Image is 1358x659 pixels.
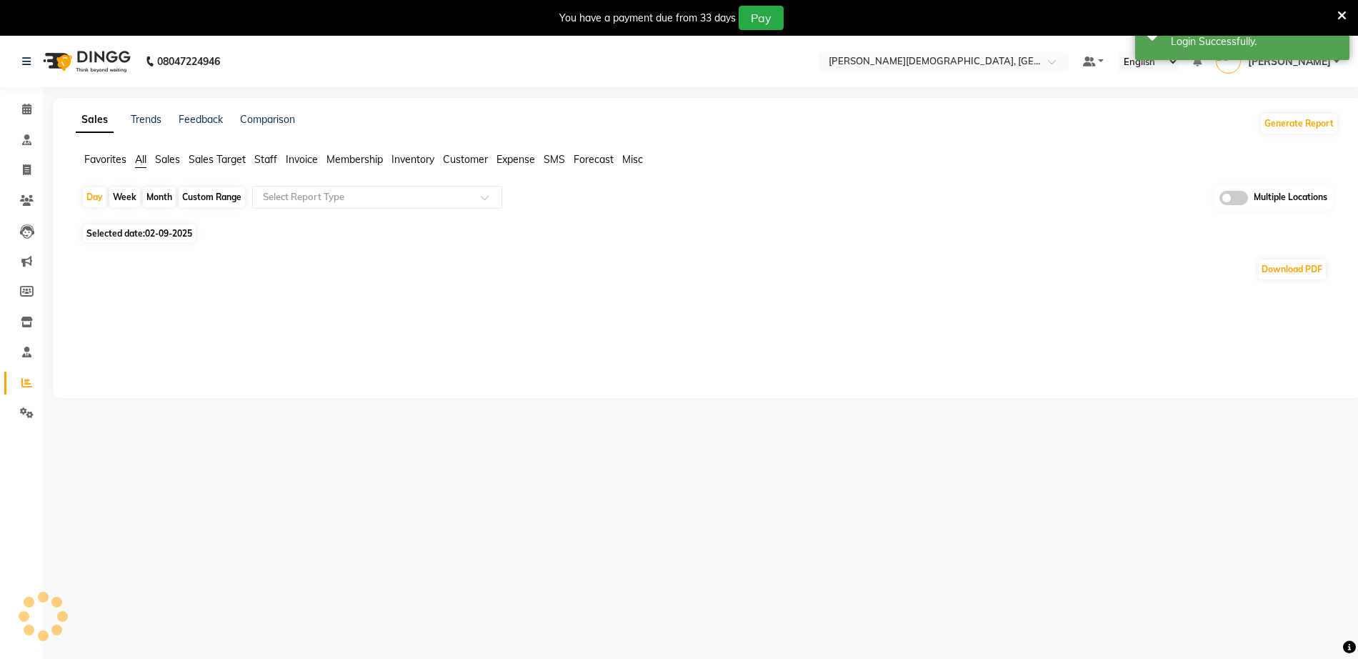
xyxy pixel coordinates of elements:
span: 02-09-2025 [145,228,192,239]
span: Staff [254,153,277,166]
span: Invoice [286,153,318,166]
button: Generate Report [1261,114,1337,134]
a: Feedback [179,113,223,126]
span: Favorites [84,153,126,166]
img: Rizwana [1216,49,1241,74]
span: Customer [443,153,488,166]
span: Sales [155,153,180,166]
span: [PERSON_NAME] [1248,54,1331,69]
div: You have a payment due from 33 days [559,11,736,26]
span: Forecast [574,153,614,166]
div: Month [143,187,176,207]
span: Sales Target [189,153,246,166]
span: Misc [622,153,643,166]
div: Day [83,187,106,207]
div: Week [109,187,140,207]
img: logo [36,41,134,81]
button: Download PDF [1258,259,1326,279]
div: Custom Range [179,187,245,207]
a: Trends [131,113,161,126]
span: All [135,153,146,166]
span: Membership [326,153,383,166]
span: Inventory [391,153,434,166]
a: Comparison [240,113,295,126]
span: Selected date: [83,224,196,242]
span: Multiple Locations [1254,191,1327,205]
span: Expense [496,153,535,166]
div: Login Successfully. [1171,34,1339,49]
button: Pay [739,6,784,30]
span: SMS [544,153,565,166]
b: 08047224946 [157,41,220,81]
a: Sales [76,107,114,133]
